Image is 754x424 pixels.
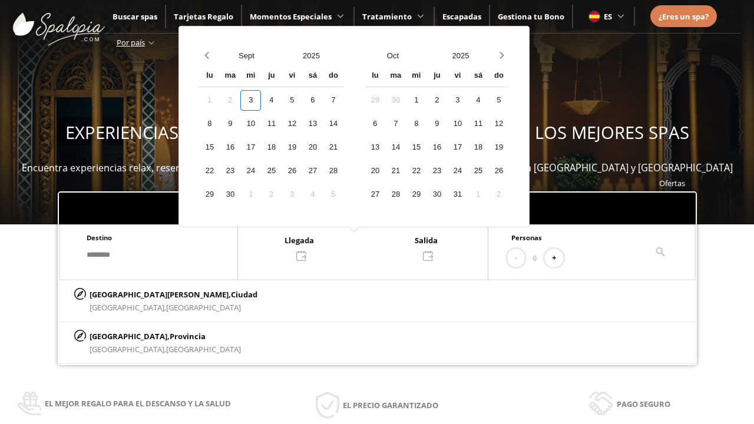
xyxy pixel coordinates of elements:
[359,45,426,66] button: Open months overlay
[659,10,709,23] a: ¿Eres un spa?
[406,114,426,134] div: 8
[488,114,509,134] div: 12
[240,90,261,111] div: 3
[90,344,166,355] span: [GEOGRAPHIC_DATA],
[279,45,343,66] button: Open years overlay
[117,37,145,48] span: Por país
[323,90,343,111] div: 7
[240,184,261,205] div: 1
[488,90,509,111] div: 5
[447,161,468,181] div: 24
[113,11,157,22] a: Buscar spas
[426,114,447,134] div: 9
[385,161,406,181] div: 21
[365,137,385,158] div: 13
[426,66,447,87] div: ju
[170,331,206,342] span: Provincia
[199,184,220,205] div: 29
[511,233,542,242] span: Personas
[87,233,112,242] span: Destino
[199,90,220,111] div: 1
[22,161,733,174] span: Encuentra experiencias relax, reserva bonos spas y escapadas wellness para disfrutar en más de 40...
[220,137,240,158] div: 16
[282,66,302,87] div: vi
[659,11,709,22] span: ¿Eres un spa?
[282,137,302,158] div: 19
[261,66,282,87] div: ju
[365,90,509,205] div: Calendar days
[533,251,537,264] span: 0
[199,161,220,181] div: 22
[199,66,220,87] div: lu
[302,90,323,111] div: 6
[261,114,282,134] div: 11
[166,344,241,355] span: [GEOGRAPHIC_DATA]
[365,66,509,205] div: Calendar wrapper
[261,137,282,158] div: 18
[406,184,426,205] div: 29
[447,114,468,134] div: 10
[488,161,509,181] div: 26
[240,66,261,87] div: mi
[659,178,685,188] a: Ofertas
[302,184,323,205] div: 4
[447,90,468,111] div: 3
[406,66,426,87] div: mi
[488,66,509,87] div: do
[468,184,488,205] div: 1
[406,90,426,111] div: 1
[282,114,302,134] div: 12
[214,45,279,66] button: Open months overlay
[323,114,343,134] div: 14
[426,184,447,205] div: 30
[507,249,525,268] button: -
[220,90,240,111] div: 2
[468,90,488,111] div: 4
[220,66,240,87] div: ma
[220,184,240,205] div: 30
[385,184,406,205] div: 28
[365,66,385,87] div: lu
[544,249,564,268] button: +
[442,11,481,22] a: Escapadas
[323,66,343,87] div: do
[199,45,214,66] button: Previous month
[385,137,406,158] div: 14
[220,161,240,181] div: 23
[365,90,385,111] div: 29
[90,288,257,301] p: [GEOGRAPHIC_DATA][PERSON_NAME],
[166,302,241,313] span: [GEOGRAPHIC_DATA]
[447,184,468,205] div: 31
[240,161,261,181] div: 24
[13,1,105,46] img: ImgLogoSpalopia.BvClDcEz.svg
[498,11,564,22] a: Gestiona tu Bono
[174,11,233,22] a: Tarjetas Regalo
[365,114,385,134] div: 6
[261,184,282,205] div: 2
[468,114,488,134] div: 11
[343,399,438,412] span: El precio garantizado
[302,137,323,158] div: 20
[240,114,261,134] div: 10
[282,90,302,111] div: 5
[617,397,670,410] span: Pago seguro
[365,184,385,205] div: 27
[240,137,261,158] div: 17
[447,137,468,158] div: 17
[426,161,447,181] div: 23
[494,45,509,66] button: Next month
[302,66,323,87] div: sá
[468,161,488,181] div: 25
[65,121,689,144] span: EXPERIENCIAS WELLNESS PARA REGALAR Y DISFRUTAR EN LOS MEJORES SPAS
[282,161,302,181] div: 26
[261,90,282,111] div: 4
[447,66,468,87] div: vi
[488,184,509,205] div: 2
[302,114,323,134] div: 13
[426,137,447,158] div: 16
[385,90,406,111] div: 30
[199,137,220,158] div: 15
